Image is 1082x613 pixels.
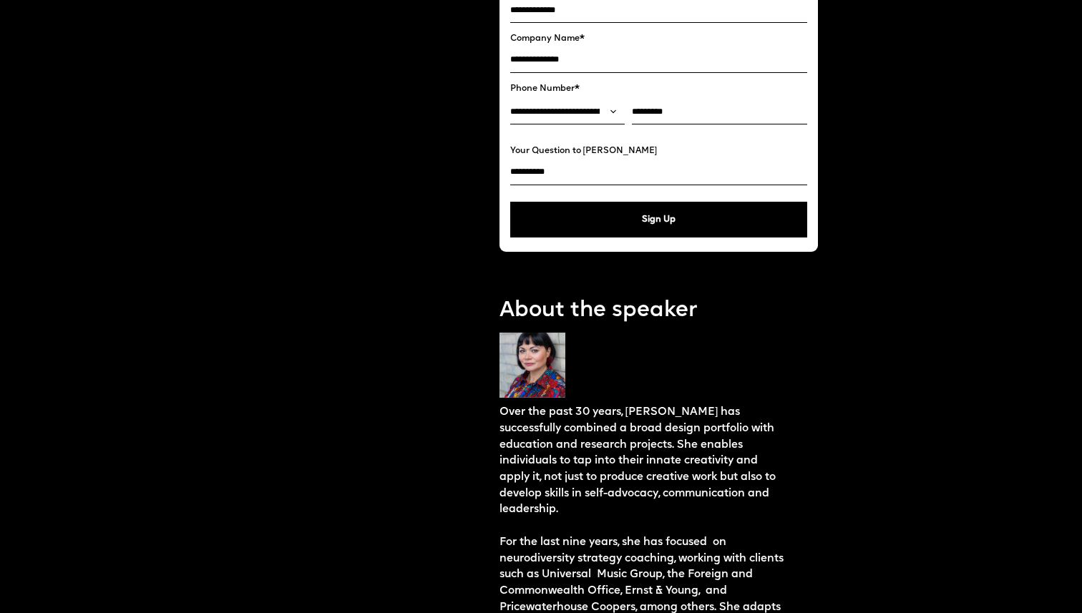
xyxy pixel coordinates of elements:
[499,296,818,326] p: About the speaker
[510,34,807,44] label: Company Name
[510,146,807,157] label: Your Question to [PERSON_NAME]
[510,84,807,94] label: Phone Number
[510,202,807,237] button: Sign Up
